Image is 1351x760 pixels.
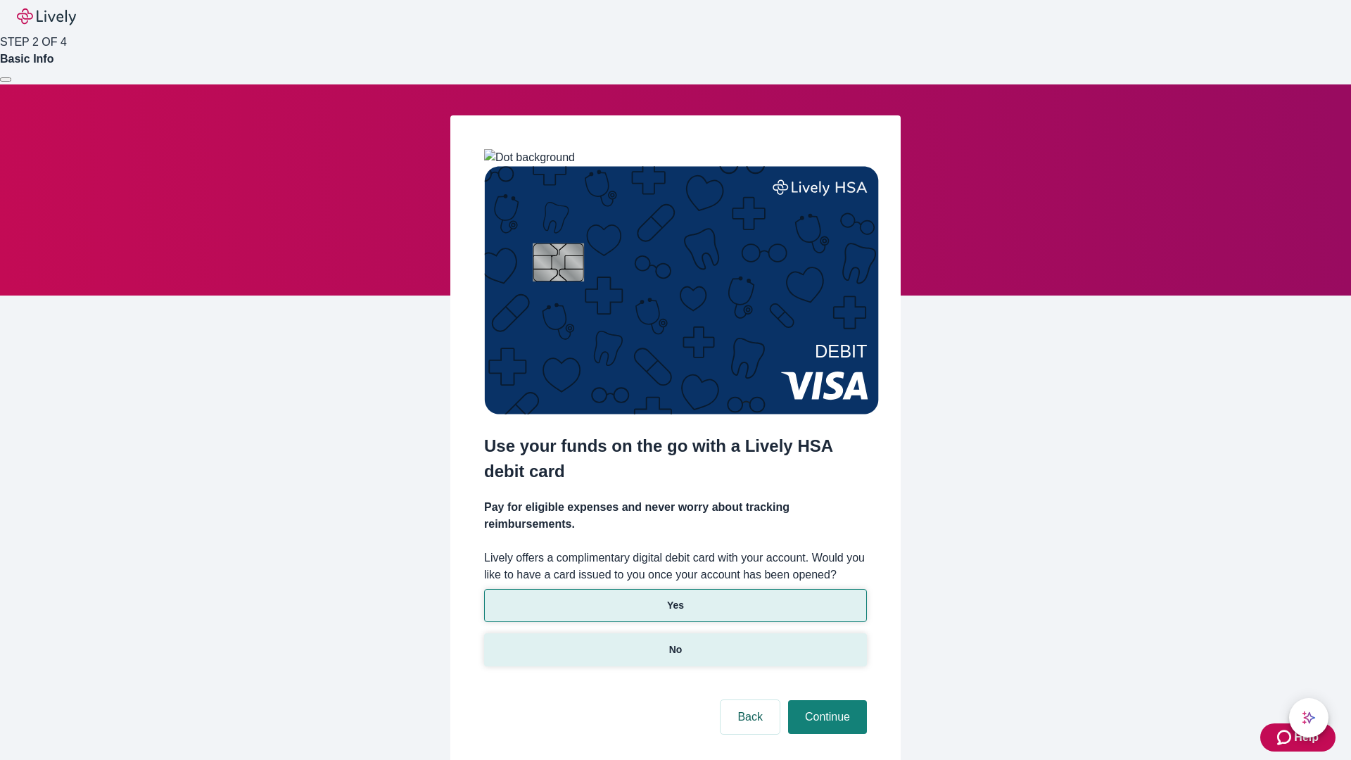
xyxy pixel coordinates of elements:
[484,633,867,666] button: No
[669,642,683,657] p: No
[667,598,684,613] p: Yes
[1302,711,1316,725] svg: Lively AI Assistant
[484,550,867,583] label: Lively offers a complimentary digital debit card with your account. Would you like to have a card...
[1277,729,1294,746] svg: Zendesk support icon
[484,433,867,484] h2: Use your funds on the go with a Lively HSA debit card
[1294,729,1319,746] span: Help
[484,166,879,414] img: Debit card
[484,149,575,166] img: Dot background
[721,700,780,734] button: Back
[484,589,867,622] button: Yes
[1260,723,1336,752] button: Zendesk support iconHelp
[788,700,867,734] button: Continue
[17,8,76,25] img: Lively
[1289,698,1328,737] button: chat
[484,499,867,533] h4: Pay for eligible expenses and never worry about tracking reimbursements.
